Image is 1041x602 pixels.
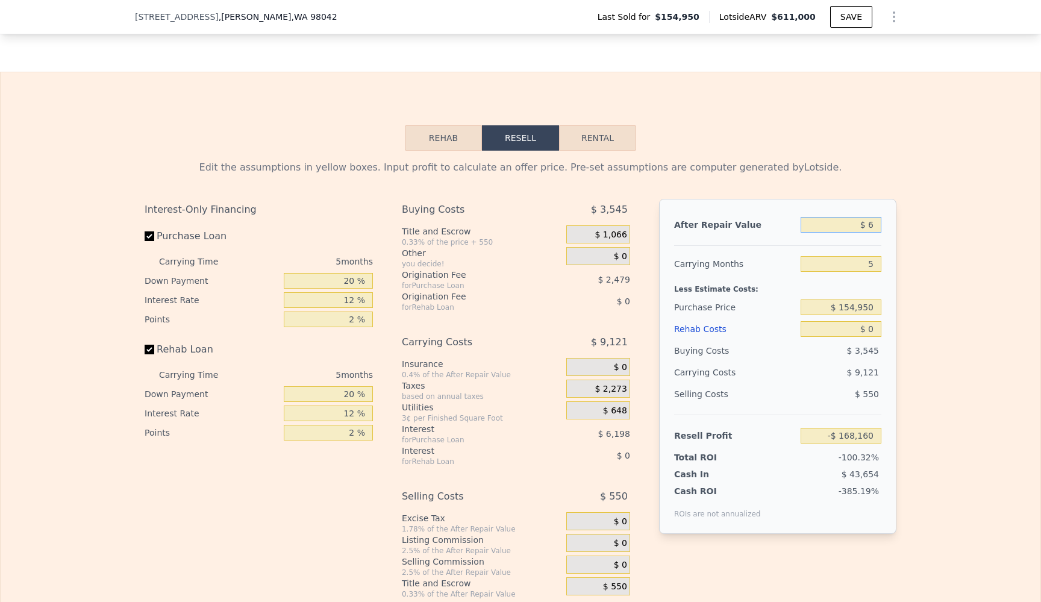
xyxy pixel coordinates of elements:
div: Interest [402,445,536,457]
div: for Purchase Loan [402,281,536,290]
div: Interest-Only Financing [145,199,373,221]
div: Less Estimate Costs: [674,275,881,296]
div: Buying Costs [402,199,536,221]
div: Interest Rate [145,404,279,423]
label: Rehab Loan [145,339,279,360]
div: Edit the assumptions in yellow boxes. Input profit to calculate an offer price. Pre-set assumptio... [145,160,896,175]
span: $ 0 [614,538,627,549]
input: Purchase Loan [145,231,154,241]
div: Down Payment [145,384,279,404]
div: ROIs are not annualized [674,497,761,519]
div: 0.33% of the price + 550 [402,237,561,247]
span: $ 9,121 [847,368,879,377]
span: , WA 98042 [292,12,337,22]
div: 3¢ per Finished Square Foot [402,413,561,423]
div: Down Payment [145,271,279,290]
span: Last Sold for [598,11,655,23]
span: $ 0 [614,560,627,571]
div: 0.33% of the After Repair Value [402,589,561,599]
div: Resell Profit [674,425,796,447]
span: $ 3,545 [847,346,879,356]
div: Points [145,423,279,442]
span: $ 3,545 [591,199,628,221]
div: Buying Costs [674,340,796,362]
div: 2.5% of the After Repair Value [402,546,561,556]
div: Rehab Costs [674,318,796,340]
span: $ 9,121 [591,331,628,353]
div: Selling Commission [402,556,561,568]
span: [STREET_ADDRESS] [135,11,219,23]
span: $ 0 [617,296,630,306]
div: 1.78% of the After Repair Value [402,524,561,534]
span: $ 0 [614,516,627,527]
div: Origination Fee [402,290,536,303]
div: Cash ROI [674,485,761,497]
div: for Rehab Loan [402,457,536,466]
div: Carrying Time [159,252,237,271]
div: Selling Costs [402,486,536,507]
span: $ 2,479 [598,275,630,284]
div: Cash In [674,468,749,480]
span: , [PERSON_NAME] [219,11,337,23]
div: 5 months [242,252,373,271]
span: $611,000 [771,12,816,22]
button: SAVE [830,6,872,28]
span: $ 550 [600,486,628,507]
div: based on annual taxes [402,392,561,401]
span: $ 43,654 [842,469,879,479]
button: Show Options [882,5,906,29]
input: Rehab Loan [145,345,154,354]
div: you decide! [402,259,561,269]
div: Points [145,310,279,329]
button: Resell [482,125,559,151]
div: for Purchase Loan [402,435,536,445]
div: Carrying Time [159,365,237,384]
span: $ 0 [614,362,627,373]
div: Origination Fee [402,269,536,281]
div: After Repair Value [674,214,796,236]
div: Interest Rate [145,290,279,310]
div: Carrying Costs [674,362,749,383]
div: Carrying Costs [402,331,536,353]
div: for Rehab Loan [402,303,536,312]
div: Insurance [402,358,561,370]
div: 5 months [242,365,373,384]
span: -385.19% [839,486,879,496]
div: Taxes [402,380,561,392]
div: Title and Escrow [402,225,561,237]
span: $ 6,198 [598,429,630,439]
span: $ 550 [855,389,879,399]
span: $ 2,273 [595,384,627,395]
button: Rehab [405,125,482,151]
div: Utilities [402,401,561,413]
div: Other [402,247,561,259]
div: Purchase Price [674,296,796,318]
div: Carrying Months [674,253,796,275]
span: -100.32% [839,453,879,462]
div: Selling Costs [674,383,796,405]
div: Interest [402,423,536,435]
span: $ 1,066 [595,230,627,240]
span: $154,950 [655,11,699,23]
span: $ 648 [603,406,627,416]
div: Title and Escrow [402,577,561,589]
span: $ 0 [617,451,630,460]
button: Rental [559,125,636,151]
div: Listing Commission [402,534,561,546]
div: 0.4% of the After Repair Value [402,370,561,380]
div: Total ROI [674,451,749,463]
span: $ 550 [603,582,627,592]
label: Purchase Loan [145,225,279,247]
span: $ 0 [614,251,627,262]
div: Excise Tax [402,512,561,524]
div: 2.5% of the After Repair Value [402,568,561,577]
span: Lotside ARV [719,11,771,23]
